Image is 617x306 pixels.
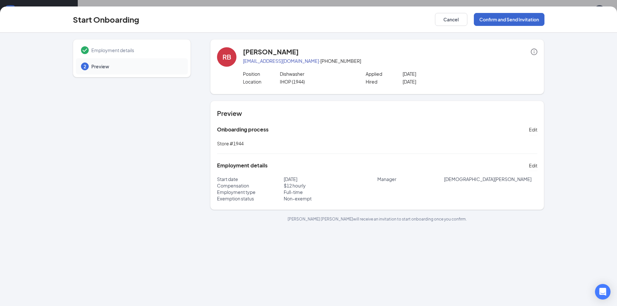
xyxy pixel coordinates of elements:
p: Compensation [217,182,284,189]
p: IHOP (1944) [280,78,353,85]
div: RB [223,52,231,62]
h5: Onboarding process [217,126,269,133]
p: Position [243,71,280,77]
button: Edit [529,160,537,171]
p: [DATE] [403,78,476,85]
button: Cancel [435,13,467,26]
h3: Start Onboarding [73,14,139,25]
span: Store #1944 [217,141,244,146]
p: [DEMOGRAPHIC_DATA][PERSON_NAME] [444,176,538,182]
a: [EMAIL_ADDRESS][DOMAIN_NAME] [243,58,319,64]
h4: [PERSON_NAME] [243,47,299,56]
button: Edit [529,124,537,135]
p: Dishwasher [280,71,353,77]
p: · [PHONE_NUMBER] [243,58,537,64]
p: Applied [366,71,403,77]
p: Manager [377,176,444,182]
span: Edit [529,126,537,133]
p: Start date [217,176,284,182]
p: $ 12 hourly [284,182,377,189]
p: Location [243,78,280,85]
span: info-circle [531,49,537,55]
span: Preview [91,63,181,70]
p: [PERSON_NAME] [PERSON_NAME] will receive an invitation to start onboarding once you confirm. [210,216,544,222]
span: Employment details [91,47,181,53]
div: Open Intercom Messenger [595,284,611,300]
p: Full-time [284,189,377,195]
h4: Preview [217,109,537,118]
p: [DATE] [284,176,377,182]
p: Exemption status [217,195,284,202]
p: Employment type [217,189,284,195]
p: Non-exempt [284,195,377,202]
button: Confirm and Send Invitation [474,13,544,26]
p: [DATE] [403,71,476,77]
span: 2 [84,63,86,70]
p: Hired [366,78,403,85]
span: Edit [529,162,537,169]
h5: Employment details [217,162,268,169]
svg: Checkmark [81,46,89,54]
